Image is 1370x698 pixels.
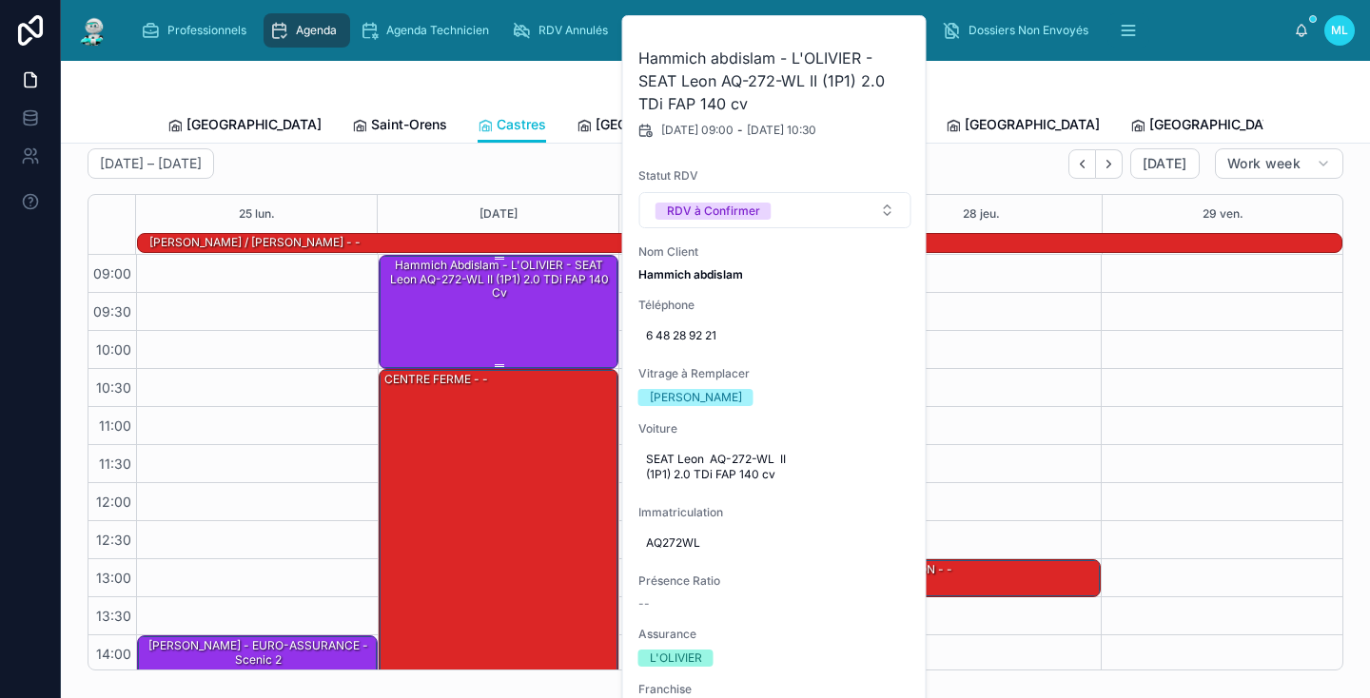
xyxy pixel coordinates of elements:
[1096,149,1123,179] button: Next
[264,13,350,48] a: Agenda
[91,608,136,624] span: 13:30
[638,47,912,115] h2: Hammich abdislam - L'OLIVIER - SEAT Leon AQ-272-WL II (1P1) 2.0 TDi FAP 140 cv
[141,637,376,669] div: [PERSON_NAME] - EURO-ASSURANCE - scenic 2
[747,123,816,138] span: [DATE] 10:30
[88,265,136,281] span: 09:00
[1068,149,1096,179] button: Back
[135,13,260,48] a: Professionnels
[147,234,362,251] div: [PERSON_NAME] / [PERSON_NAME] - -
[936,13,1102,48] a: Dossiers Non Envoyés
[91,646,136,662] span: 14:00
[497,115,546,134] span: Castres
[91,494,136,510] span: 12:00
[91,532,136,548] span: 12:30
[167,107,322,145] a: [GEOGRAPHIC_DATA]
[646,452,905,482] span: SEAT Leon AQ-272-WL II (1P1) 2.0 TDi FAP 140 cv
[638,298,912,313] span: Téléphone
[296,23,337,38] span: Agenda
[625,13,698,48] a: Rack
[1130,107,1284,145] a: [GEOGRAPHIC_DATA]
[650,389,742,406] div: [PERSON_NAME]
[147,233,362,252] div: Kris Absent / Michel Présent - -
[638,627,912,642] span: Assurance
[371,115,447,134] span: Saint-Orens
[126,10,1294,51] div: scrollable content
[1215,148,1343,179] button: Work week
[506,13,621,48] a: RDV Annulés
[862,560,1101,596] div: 🕒 RÉUNION - -
[382,257,617,301] div: Hammich abdislam - L'OLIVIER - SEAT Leon AQ-272-WL II (1P1) 2.0 TDi FAP 140 cv
[969,23,1088,38] span: Dossiers Non Envoyés
[963,195,1000,233] button: 28 jeu.
[478,107,546,144] a: Castres
[661,123,734,138] span: [DATE] 09:00
[239,195,275,233] button: 25 lun.
[646,328,905,343] span: 6 48 28 92 21
[639,192,911,228] button: Select Button
[702,13,834,48] a: SAV techniciens
[382,371,490,388] div: CENTRE FERME - -
[638,267,743,281] strong: Hammich abdislam
[638,573,912,589] span: Présence Ratio
[737,123,743,138] span: -
[91,341,136,358] span: 10:00
[667,203,760,220] div: RDV à Confirmer
[1227,155,1301,172] span: Work week
[646,535,905,551] span: AQ272WL
[88,303,136,320] span: 09:30
[638,421,912,436] span: Voiture
[577,107,731,145] a: [GEOGRAPHIC_DATA]
[352,107,447,145] a: Saint-Orens
[1331,23,1348,38] span: ML
[838,13,932,48] a: Cadeaux
[638,682,912,697] span: Franchise
[638,505,912,520] span: Immatriculation
[1130,148,1200,179] button: [DATE]
[91,379,136,396] span: 10:30
[650,650,702,667] div: L'OLIVIER
[638,244,912,260] span: Nom Client
[1149,115,1284,134] span: [GEOGRAPHIC_DATA]
[354,13,502,48] a: Agenda Technicien
[76,15,110,46] img: App logo
[538,23,608,38] span: RDV Annulés
[1143,155,1187,172] span: [DATE]
[965,115,1100,134] span: [GEOGRAPHIC_DATA]
[380,256,618,368] div: Hammich abdislam - L'OLIVIER - SEAT Leon AQ-272-WL II (1P1) 2.0 TDi FAP 140 cv
[94,456,136,472] span: 11:30
[94,417,136,434] span: 11:00
[479,195,518,233] button: [DATE]
[386,23,489,38] span: Agenda Technicien
[186,115,322,134] span: [GEOGRAPHIC_DATA]
[167,23,246,38] span: Professionnels
[91,570,136,586] span: 13:00
[638,168,912,184] span: Statut RDV
[100,154,202,173] h2: [DATE] – [DATE]
[596,115,731,134] span: [GEOGRAPHIC_DATA]
[638,596,650,611] span: --
[638,366,912,381] span: Vitrage à Remplacer
[1203,195,1243,233] button: 29 ven.
[946,107,1100,145] a: [GEOGRAPHIC_DATA]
